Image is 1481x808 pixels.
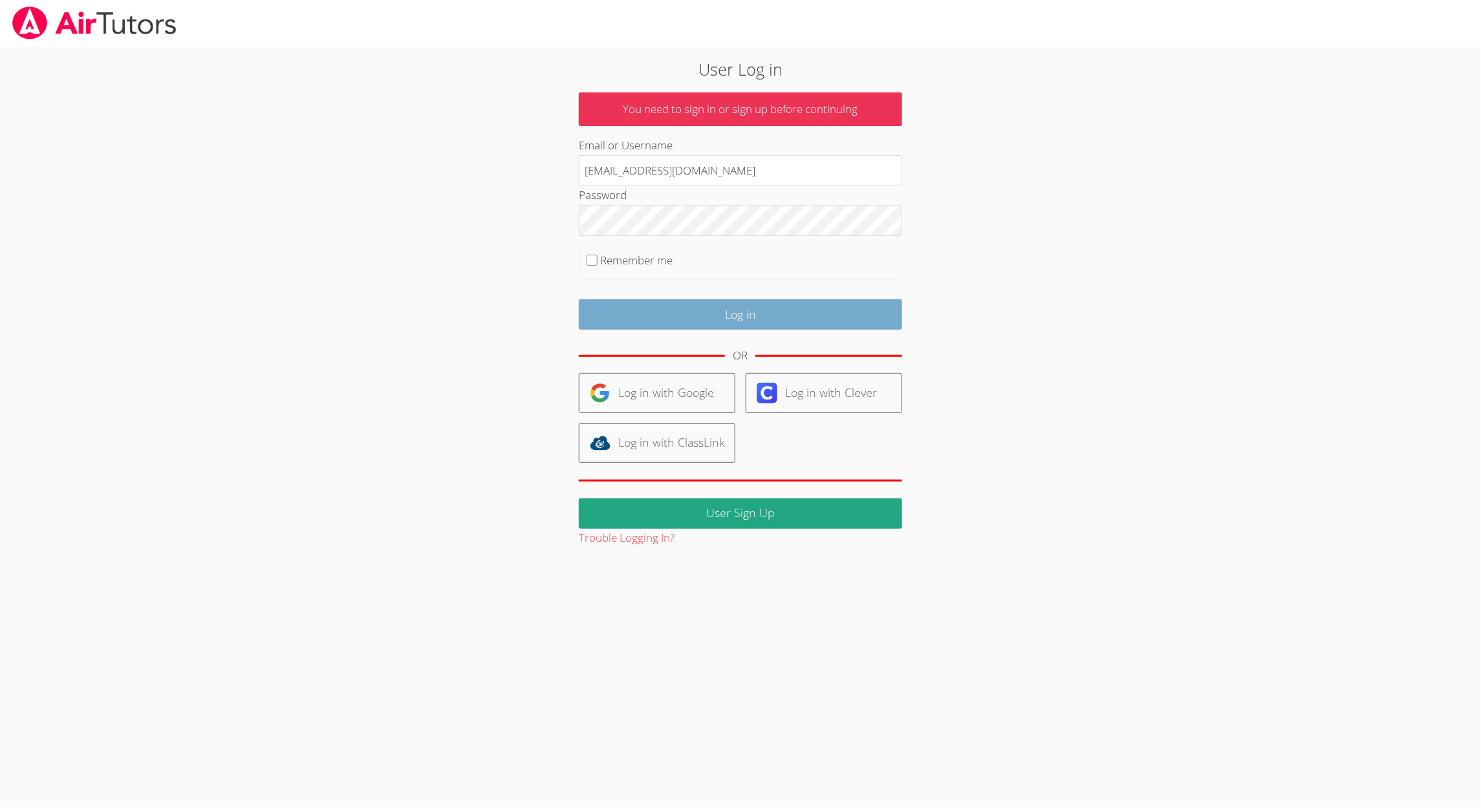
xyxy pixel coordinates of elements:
a: User Sign Up [579,498,902,529]
label: Remember me [601,253,673,268]
div: OR [733,346,748,365]
h2: User Log in [341,57,1141,81]
img: clever-logo-6eab21bc6e7a338710f1a6ff85c0baf02591cd810cc4098c63d3a4b26e2feb20.svg [757,383,777,403]
img: google-logo-50288ca7cdecda66e5e0955fdab243c47b7ad437acaf1139b6f446037453330a.svg [590,383,611,403]
label: Email or Username [579,138,673,153]
a: Log in with ClassLink [579,423,735,463]
button: Trouble Logging In? [579,529,675,548]
a: Log in with Google [579,373,735,412]
img: classlink-logo-d6bb404cc1216ec64c9a2012d9dc4662098be43eaf13dc465df04b49fa7ab582.svg [590,432,611,453]
p: You need to sign in or sign up before continuing [579,92,902,127]
img: airtutors_banner-c4298cdbf04f3fff15de1276eac7730deb9818008684d7c2e4769d2f7ddbe033.png [11,6,178,39]
a: Log in with Clever [746,373,902,412]
label: Password [579,187,627,202]
input: Log in [579,299,902,330]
